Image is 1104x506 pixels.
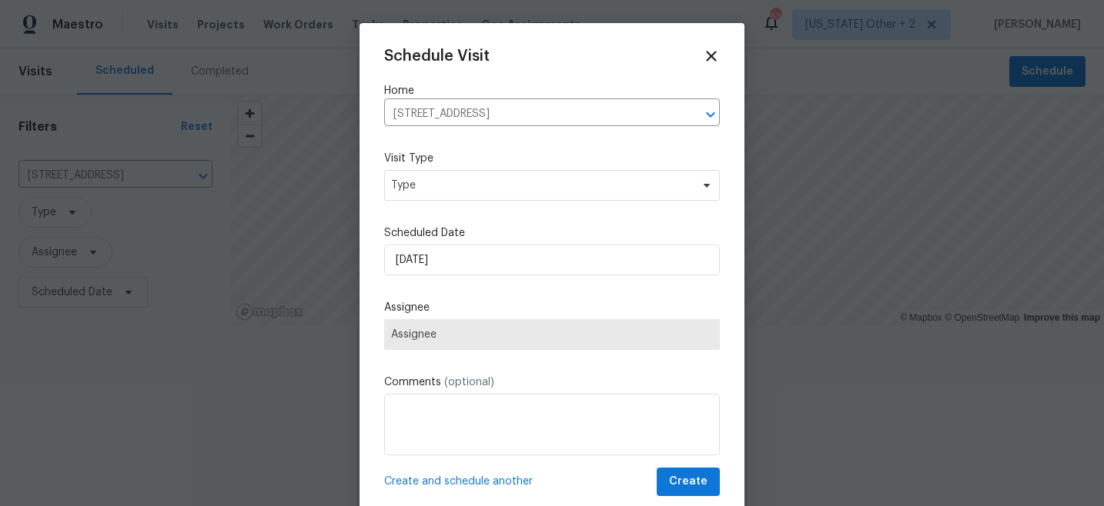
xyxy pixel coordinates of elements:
label: Visit Type [384,151,720,166]
span: Create and schedule another [384,474,533,489]
span: Schedule Visit [384,48,490,64]
label: Scheduled Date [384,225,720,241]
label: Home [384,83,720,98]
span: Close [703,48,720,65]
span: Type [391,178,691,193]
label: Comments [384,375,720,390]
button: Open [700,104,721,125]
label: Assignee [384,300,720,315]
span: (optional) [444,377,494,388]
span: Create [669,472,708,491]
input: M/D/YYYY [384,245,720,275]
span: Assignee [391,328,713,341]
button: Create [657,468,720,496]
input: Enter in an address [384,102,677,126]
